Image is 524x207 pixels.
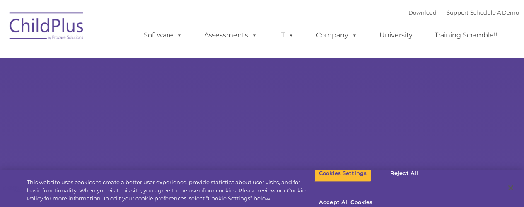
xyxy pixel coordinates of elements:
[371,27,421,44] a: University
[408,9,437,16] a: Download
[408,9,519,16] font: |
[470,9,519,16] a: Schedule A Demo
[5,7,88,48] img: ChildPlus by Procare Solutions
[447,9,468,16] a: Support
[314,165,371,182] button: Cookies Settings
[196,27,266,44] a: Assessments
[135,27,191,44] a: Software
[502,179,520,197] button: Close
[426,27,505,44] a: Training Scramble!!
[308,27,366,44] a: Company
[27,178,314,203] div: This website uses cookies to create a better user experience, provide statistics about user visit...
[378,165,430,182] button: Reject All
[271,27,302,44] a: IT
